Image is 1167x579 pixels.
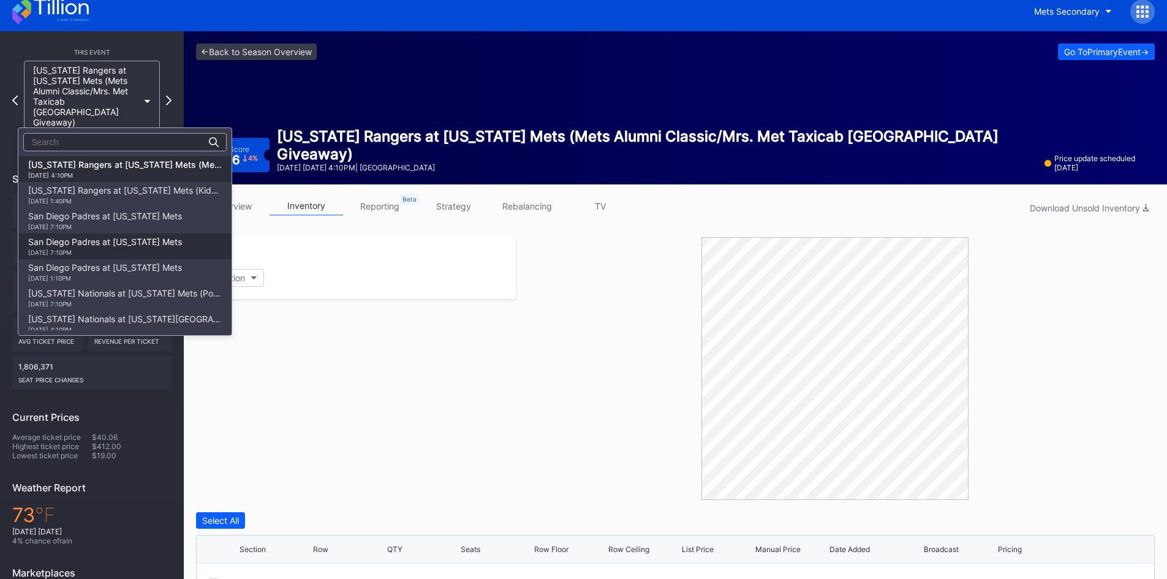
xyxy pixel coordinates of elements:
[28,274,182,282] div: [DATE] 1:10PM
[28,223,182,230] div: [DATE] 7:10PM
[28,262,182,282] div: San Diego Padres at [US_STATE] Mets
[28,237,182,256] div: San Diego Padres at [US_STATE] Mets
[28,300,222,308] div: [DATE] 7:10PM
[28,211,182,230] div: San Diego Padres at [US_STATE] Mets
[28,314,222,333] div: [US_STATE] Nationals at [US_STATE][GEOGRAPHIC_DATA] (Long Sleeve T-Shirt Giveaway)
[28,288,222,308] div: [US_STATE] Nationals at [US_STATE] Mets (Pop-Up Home Run Apple Giveaway)
[28,197,222,205] div: [DATE] 1:40PM
[28,326,222,333] div: [DATE] 4:10PM
[28,249,182,256] div: [DATE] 7:10PM
[12,567,172,579] div: Marketplaces
[28,172,222,179] div: [DATE] 4:10PM
[31,137,138,147] input: Search
[28,185,222,205] div: [US_STATE] Rangers at [US_STATE] Mets (Kids Color-In Lunchbox Giveaway)
[28,159,222,179] div: [US_STATE] Rangers at [US_STATE] Mets (Mets Alumni Classic/Mrs. Met Taxicab [GEOGRAPHIC_DATA] Giv...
